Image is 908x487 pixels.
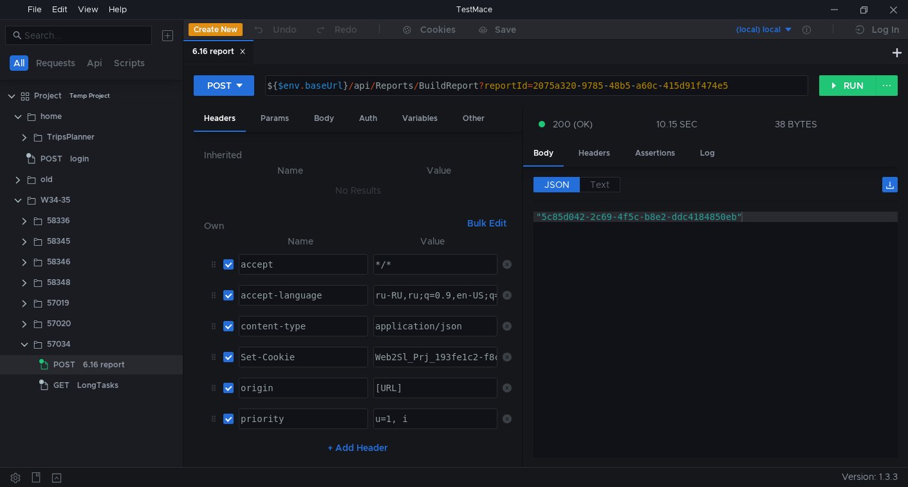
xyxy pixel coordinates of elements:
div: Temp Project [69,86,110,106]
div: 38 BYTES [775,118,817,130]
button: + Add Header [322,440,393,455]
th: Value [368,234,497,249]
div: Variables [392,107,448,131]
button: Scripts [110,55,149,71]
div: Log [690,142,725,165]
th: Value [366,163,512,178]
span: POST [41,149,62,169]
button: Api [83,55,106,71]
div: Redo [335,22,357,37]
button: POST [194,75,254,96]
div: 58348 [47,273,70,292]
span: Version: 1.3.3 [842,468,898,486]
button: All [10,55,28,71]
div: old [41,170,53,189]
div: login [70,149,89,169]
div: POST [207,78,232,93]
button: Undo [243,20,306,39]
span: 200 (OK) [553,117,593,131]
div: 57020 [47,314,71,333]
div: LongTasks [77,376,118,395]
div: Headers [194,107,246,132]
div: Project [34,86,62,106]
nz-embed-empty: No Results [335,185,381,196]
div: Body [304,107,344,131]
div: Other [452,107,495,131]
span: JSON [544,179,570,190]
button: Redo [306,20,366,39]
div: 57034 [47,335,71,354]
div: Undo [273,22,297,37]
button: (local) local [704,19,793,40]
div: Body [523,142,564,167]
th: Name [214,163,366,178]
button: Create New [189,23,243,36]
button: Requests [32,55,79,71]
div: Cookies [420,22,456,37]
th: Name [234,234,368,249]
div: (local) local [736,24,781,36]
button: Bulk Edit [462,216,512,231]
h6: Inherited [204,147,512,163]
div: Log In [872,22,899,37]
div: Save [495,25,516,34]
span: Text [590,179,609,190]
h6: Own [204,218,462,234]
div: 6.16 report [192,45,246,59]
div: TripsPlanner [47,127,95,147]
input: Search... [24,28,144,42]
div: 58336 [47,211,70,230]
div: 58345 [47,232,70,251]
span: GET [53,376,69,395]
div: Headers [568,142,620,165]
div: home [41,107,62,126]
div: Assertions [625,142,685,165]
div: Params [250,107,299,131]
span: POST [53,355,75,374]
div: Auth [349,107,387,131]
div: 57019 [47,293,69,313]
div: 10.15 SEC [656,118,698,130]
div: W34-35 [41,190,70,210]
div: 6.16 report [83,355,125,374]
div: 58346 [47,252,71,271]
button: RUN [819,75,876,96]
